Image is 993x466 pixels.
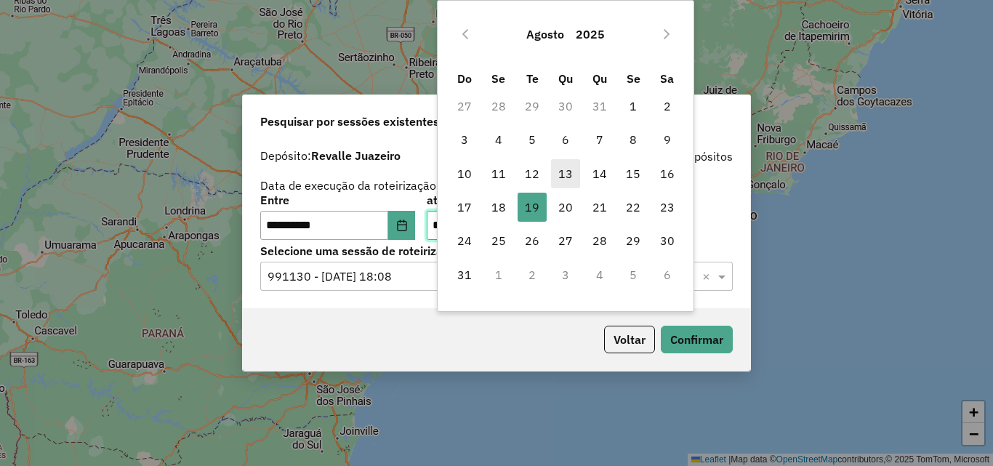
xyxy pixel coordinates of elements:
[450,260,479,289] span: 31
[549,123,582,156] td: 6
[450,125,479,154] span: 3
[660,71,674,86] span: Sa
[450,226,479,255] span: 24
[616,224,650,257] td: 29
[627,71,640,86] span: Se
[311,148,401,163] strong: Revalle Juazeiro
[551,226,580,255] span: 27
[616,190,650,224] td: 22
[619,159,648,188] span: 15
[450,193,479,222] span: 17
[515,190,549,224] td: 19
[653,159,682,188] span: 16
[549,190,582,224] td: 20
[515,89,549,123] td: 29
[549,224,582,257] td: 27
[450,159,479,188] span: 10
[592,71,607,86] span: Qu
[482,123,515,156] td: 4
[616,89,650,123] td: 1
[558,71,573,86] span: Qu
[448,157,481,190] td: 10
[551,159,580,188] span: 13
[388,211,416,240] button: Choose Date
[650,224,683,257] td: 30
[619,92,648,121] span: 1
[484,125,513,154] span: 4
[616,258,650,292] td: 5
[583,157,616,190] td: 14
[484,159,513,188] span: 11
[454,23,477,46] button: Previous Month
[491,71,505,86] span: Se
[650,258,683,292] td: 6
[653,125,682,154] span: 9
[448,224,481,257] td: 24
[448,190,481,224] td: 17
[549,89,582,123] td: 30
[702,268,715,285] span: Clear all
[570,17,611,52] button: Choose Year
[515,258,549,292] td: 2
[260,191,415,209] label: Entre
[585,226,614,255] span: 28
[585,193,614,222] span: 21
[650,123,683,156] td: 9
[585,159,614,188] span: 14
[583,190,616,224] td: 21
[619,193,648,222] span: 22
[661,326,733,353] button: Confirmar
[482,157,515,190] td: 11
[650,89,683,123] td: 2
[653,92,682,121] span: 2
[583,89,616,123] td: 31
[585,125,614,154] span: 7
[616,123,650,156] td: 8
[518,125,547,154] span: 5
[619,226,648,255] span: 29
[616,157,650,190] td: 15
[650,157,683,190] td: 16
[520,17,570,52] button: Choose Month
[619,125,648,154] span: 8
[518,226,547,255] span: 26
[653,226,682,255] span: 30
[583,123,616,156] td: 7
[653,193,682,222] span: 23
[484,226,513,255] span: 25
[260,147,401,164] label: Depósito:
[482,89,515,123] td: 28
[549,157,582,190] td: 13
[427,191,582,209] label: até
[583,258,616,292] td: 4
[518,159,547,188] span: 12
[482,224,515,257] td: 25
[655,23,678,46] button: Next Month
[604,326,655,353] button: Voltar
[482,258,515,292] td: 1
[650,190,683,224] td: 23
[583,224,616,257] td: 28
[457,71,472,86] span: Do
[260,113,439,130] span: Pesquisar por sessões existentes
[549,258,582,292] td: 3
[515,224,549,257] td: 26
[260,177,440,194] label: Data de execução da roteirização:
[448,258,481,292] td: 31
[448,123,481,156] td: 3
[551,125,580,154] span: 6
[515,123,549,156] td: 5
[518,193,547,222] span: 19
[526,71,539,86] span: Te
[260,242,733,260] label: Selecione uma sessão de roteirização:
[482,190,515,224] td: 18
[448,89,481,123] td: 27
[515,157,549,190] td: 12
[484,193,513,222] span: 18
[551,193,580,222] span: 20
